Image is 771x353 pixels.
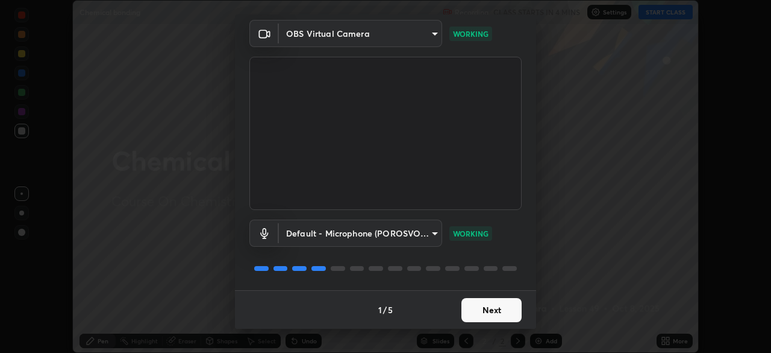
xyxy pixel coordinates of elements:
h4: / [383,304,387,316]
div: OBS Virtual Camera [279,20,442,47]
p: WORKING [453,28,489,39]
h4: 5 [388,304,393,316]
p: WORKING [453,228,489,239]
h4: 1 [378,304,382,316]
button: Next [461,298,522,322]
div: OBS Virtual Camera [279,220,442,247]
